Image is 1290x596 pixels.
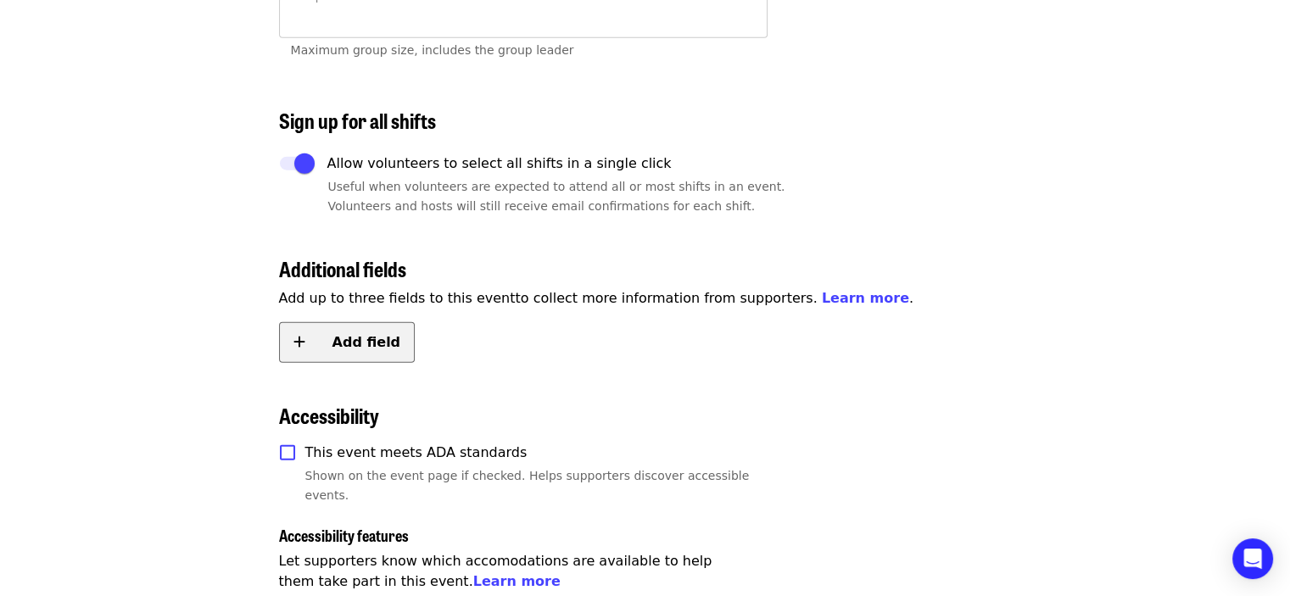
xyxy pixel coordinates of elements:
span: Shown on the event page if checked. Helps supporters discover accessible events. [305,469,750,502]
span: Allow volunteers to select all shifts in a single click [327,155,672,171]
i: plus icon [293,334,305,350]
span: Add field [332,334,401,350]
span: Additional fields [279,253,406,283]
span: Accessibility [279,400,379,430]
button: Add field [279,322,416,363]
span: Maximum group size, includes the group leader [291,43,574,57]
span: Let supporters know which accomodations are available to help them take part in this event. [279,553,712,589]
span: Sign up for all shifts [279,105,436,135]
span: Useful when volunteers are expected to attend all or most shifts in an event. Volunteers and host... [328,180,785,213]
span: Accessibility features [279,524,409,546]
a: Learn more [822,290,909,306]
div: Open Intercom Messenger [1232,538,1273,579]
p: Add up to three fields to this event to collect more information from supporters. . [279,288,1236,309]
a: Learn more [473,573,561,589]
span: This event meets ADA standards [305,444,528,460]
